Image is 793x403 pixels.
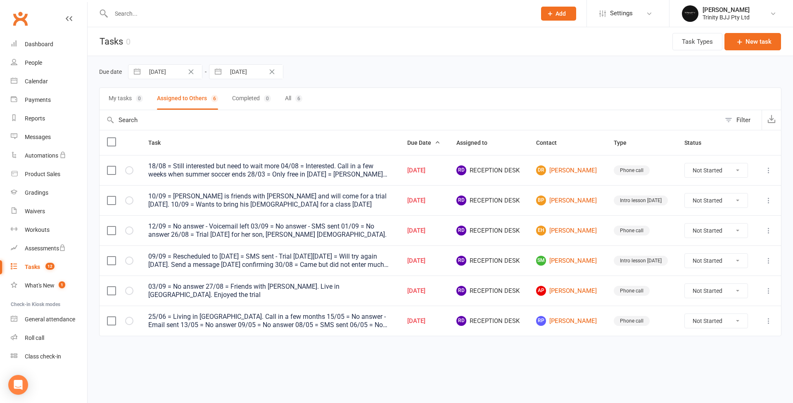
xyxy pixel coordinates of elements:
a: DR[PERSON_NAME] [536,165,598,175]
div: Phone call [614,316,650,326]
span: RD [456,256,466,266]
a: Class kiosk mode [11,347,87,366]
span: RD [456,316,466,326]
h1: Tasks [88,27,131,56]
span: RECEPTION DESK [456,256,522,266]
a: Assessments [11,239,87,258]
a: Dashboard [11,35,87,54]
div: Class check-in [25,353,61,360]
button: New task [724,33,781,50]
div: Phone call [614,226,650,236]
a: Calendar [11,72,87,91]
div: 18/08 = Still interested but need to wait more 04/08 = Interested. Call in a few weeks when summe... [148,162,392,179]
a: Product Sales [11,165,87,184]
button: Clear Date [184,67,198,77]
a: AP[PERSON_NAME] [536,286,598,296]
div: [PERSON_NAME] [703,6,750,14]
div: 6 [295,95,302,102]
span: BP [536,196,546,205]
button: Assigned to Others6 [157,88,218,110]
span: RD [456,226,466,236]
div: Assessments [25,245,66,252]
span: Assigned to [456,139,496,146]
div: 10/09 = [PERSON_NAME] is friends with [PERSON_NAME] and will come for a trial [DATE]. 10/09 = Wan... [148,192,392,209]
div: Phone call [614,286,650,296]
a: Reports [11,109,87,128]
button: Task Types [672,33,722,50]
button: Contact [536,138,566,148]
div: 0 [126,37,131,47]
span: DR [536,165,546,175]
div: Intro lesson [DATE] [614,196,668,205]
div: [DATE] [407,227,442,234]
div: 6 [211,95,218,102]
div: What's New [25,282,55,289]
input: Search [100,110,721,130]
div: 0 [136,95,143,102]
span: Type [614,139,636,146]
button: Assigned to [456,138,496,148]
div: Open Intercom Messenger [8,375,28,395]
div: Phone call [614,165,650,175]
span: Contact [536,139,566,146]
span: RD [456,196,466,205]
a: What's New1 [11,276,87,295]
div: Messages [25,134,51,140]
button: All6 [285,88,302,110]
button: My tasks0 [109,88,143,110]
span: RECEPTION DESK [456,316,522,326]
a: Gradings [11,184,87,202]
div: Tasks [25,264,40,270]
button: Completed0 [232,88,271,110]
button: Status [684,138,710,148]
span: Status [684,139,710,146]
button: Due Date [407,138,440,148]
div: People [25,59,42,66]
span: 12 [45,263,55,270]
a: BP[PERSON_NAME] [536,196,598,205]
button: Clear Date [265,67,279,77]
span: RP [536,316,546,326]
span: RECEPTION DESK [456,196,522,205]
div: 03/09 = No answer 27/08 = Friends with [PERSON_NAME]. Live in [GEOGRAPHIC_DATA]. Enjoyed the trial [148,283,392,299]
div: 09/09 = Rescheduled to [DATE] = SMS sent - Trial [DATE][DATE] = Will try again [DATE]. Send a mes... [148,252,392,269]
a: Workouts [11,221,87,239]
span: Add [556,10,566,17]
div: Filter [736,115,750,125]
a: EH[PERSON_NAME] [536,226,598,236]
a: Automations [11,146,87,165]
a: Payments [11,91,87,109]
span: Task [148,139,170,146]
span: Due Date [407,139,440,146]
div: 12/09 = No answer - Voicemail left 03/09 = No answer - SMS sent 01/09 = No answer 26/08 = Trial [... [148,222,392,239]
button: Add [541,7,576,21]
div: Calendar [25,78,48,85]
div: 25/06 = Living in [GEOGRAPHIC_DATA]. Call in a few months 15/05 = No answer - Email sent 13/05 = ... [148,313,392,329]
span: RECEPTION DESK [456,226,522,236]
div: Dashboard [25,41,53,47]
a: People [11,54,87,72]
span: RECEPTION DESK [456,286,522,296]
a: SM[PERSON_NAME] [536,256,598,266]
span: Settings [610,4,633,23]
a: Roll call [11,329,87,347]
button: Task [148,138,170,148]
button: Type [614,138,636,148]
div: Gradings [25,189,48,196]
div: Intro lesson [DATE] [614,256,668,266]
div: [DATE] [407,257,442,264]
span: AP [536,286,546,296]
div: [DATE] [407,167,442,174]
img: thumb_image1712106278.png [682,5,698,22]
label: Due date [99,68,122,75]
a: Messages [11,128,87,146]
span: SM [536,256,546,266]
a: Waivers [11,202,87,221]
div: Waivers [25,208,45,214]
div: Payments [25,97,51,103]
div: Roll call [25,335,44,341]
div: General attendance [25,316,75,323]
input: Search... [109,8,530,19]
a: General attendance kiosk mode [11,310,87,329]
div: Workouts [25,226,50,233]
